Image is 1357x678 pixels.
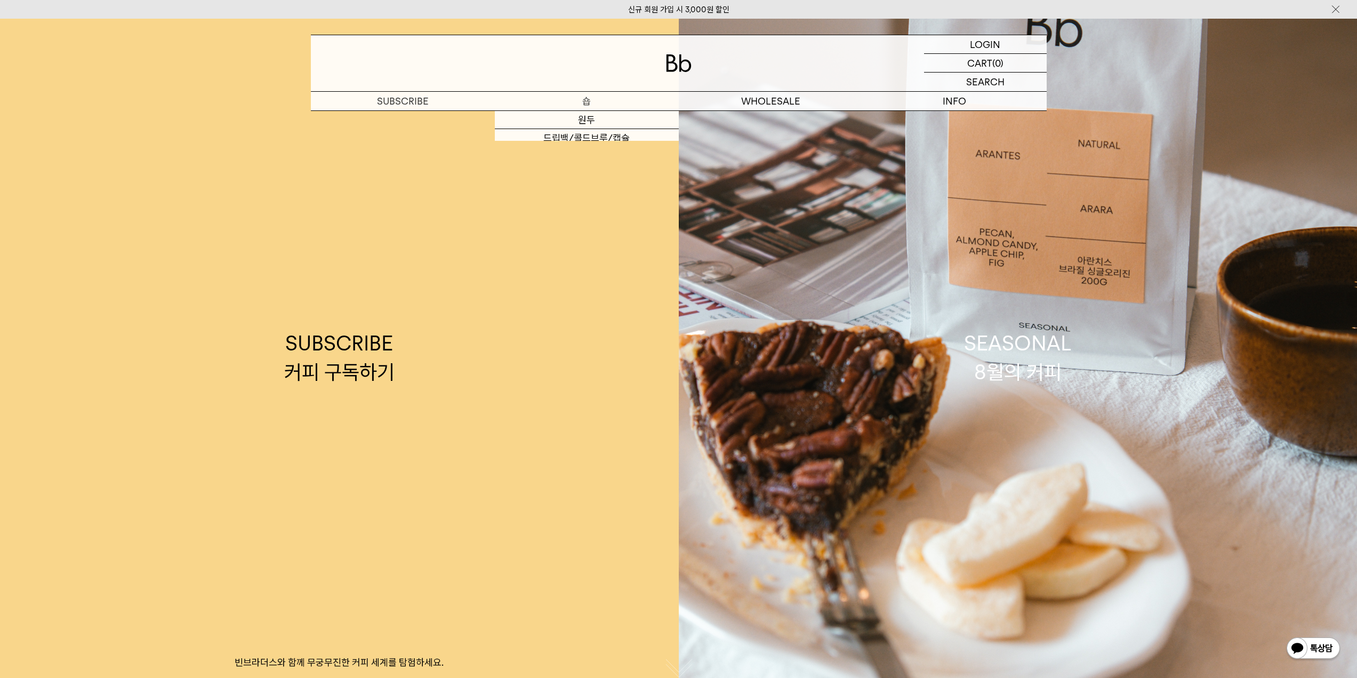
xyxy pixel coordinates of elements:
[967,54,992,72] p: CART
[966,73,1005,91] p: SEARCH
[863,92,1047,110] p: INFO
[970,35,1000,53] p: LOGIN
[964,329,1072,386] div: SEASONAL 8월의 커피
[1286,636,1341,662] img: 카카오톡 채널 1:1 채팅 버튼
[992,54,1003,72] p: (0)
[495,92,679,110] a: 숍
[284,329,395,386] div: SUBSCRIBE 커피 구독하기
[924,35,1047,54] a: LOGIN
[679,92,863,110] p: WHOLESALE
[924,54,1047,73] a: CART (0)
[495,111,679,129] a: 원두
[311,92,495,110] a: SUBSCRIBE
[666,54,692,72] img: 로고
[628,5,729,14] a: 신규 회원 가입 시 3,000원 할인
[495,129,679,147] a: 드립백/콜드브루/캡슐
